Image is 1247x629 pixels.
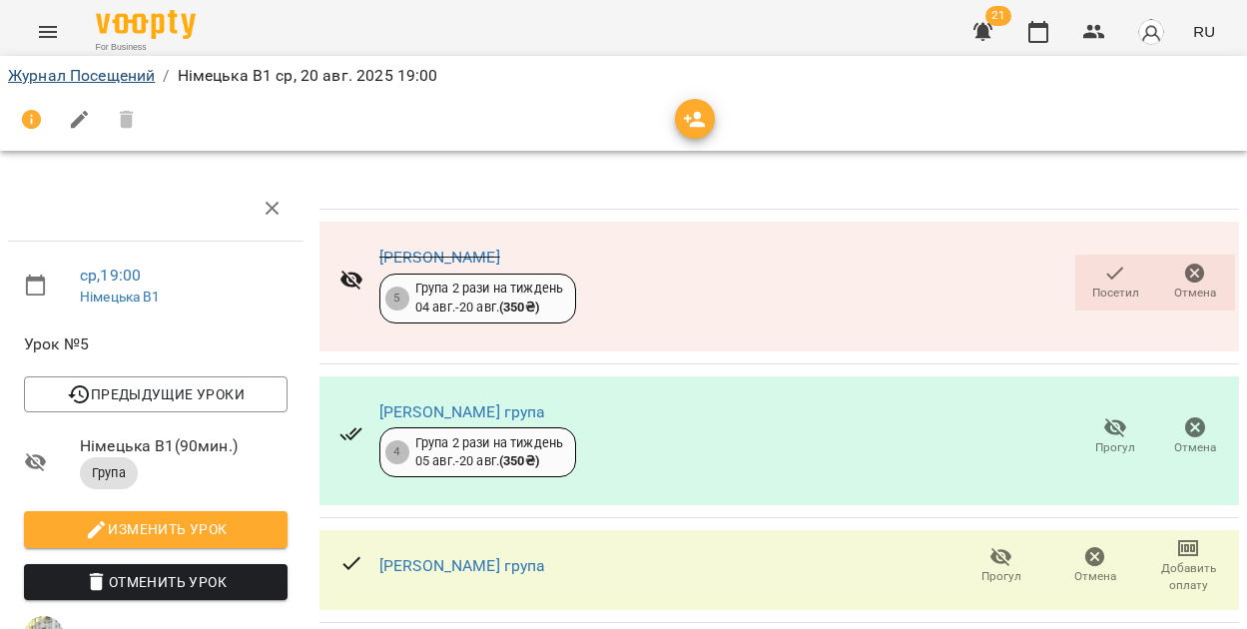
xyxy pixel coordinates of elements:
[1092,285,1139,302] span: Посетил
[1174,439,1216,456] span: Отмена
[1193,21,1215,42] span: RU
[385,287,409,311] div: 5
[415,280,563,316] div: Група 2 рази на тиждень 04 авг. - 20 авг.
[1075,255,1155,311] button: Посетил
[40,570,272,594] span: Отменить Урок
[499,300,539,314] b: ( 350 ₴ )
[985,6,1011,26] span: 21
[40,517,272,541] span: Изменить урок
[24,8,72,56] button: Menu
[379,248,500,267] a: [PERSON_NAME]
[1075,408,1155,464] button: Прогул
[954,538,1048,594] button: Прогул
[1153,560,1223,594] span: Добавить оплату
[1137,18,1165,46] img: avatar_s.png
[8,64,1239,88] nav: breadcrumb
[40,382,272,406] span: Предыдущие уроки
[981,568,1021,585] span: Прогул
[1185,13,1223,50] button: RU
[24,511,288,547] button: Изменить урок
[80,464,138,482] span: Група
[385,440,409,464] div: 4
[80,289,161,305] a: Німецька В1
[24,332,288,356] span: Урок №5
[96,41,196,54] span: For Business
[1174,285,1216,302] span: Отмена
[24,564,288,600] button: Отменить Урок
[1155,408,1235,464] button: Отмена
[8,66,155,85] a: Журнал Посещений
[415,434,563,471] div: Група 2 рази на тиждень 05 авг. - 20 авг.
[1048,538,1142,594] button: Отмена
[24,376,288,412] button: Предыдущие уроки
[379,402,546,421] a: [PERSON_NAME] група
[499,453,539,468] b: ( 350 ₴ )
[1074,568,1116,585] span: Отмена
[1141,538,1235,594] button: Добавить оплату
[80,266,141,285] a: ср , 19:00
[1155,255,1235,311] button: Отмена
[178,64,438,88] p: Німецька В1 ср, 20 авг. 2025 19:00
[80,434,288,458] span: Німецька В1 ( 90 мин. )
[96,10,196,39] img: Voopty Logo
[379,556,546,575] a: [PERSON_NAME] група
[1095,439,1135,456] span: Прогул
[163,64,169,88] li: /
